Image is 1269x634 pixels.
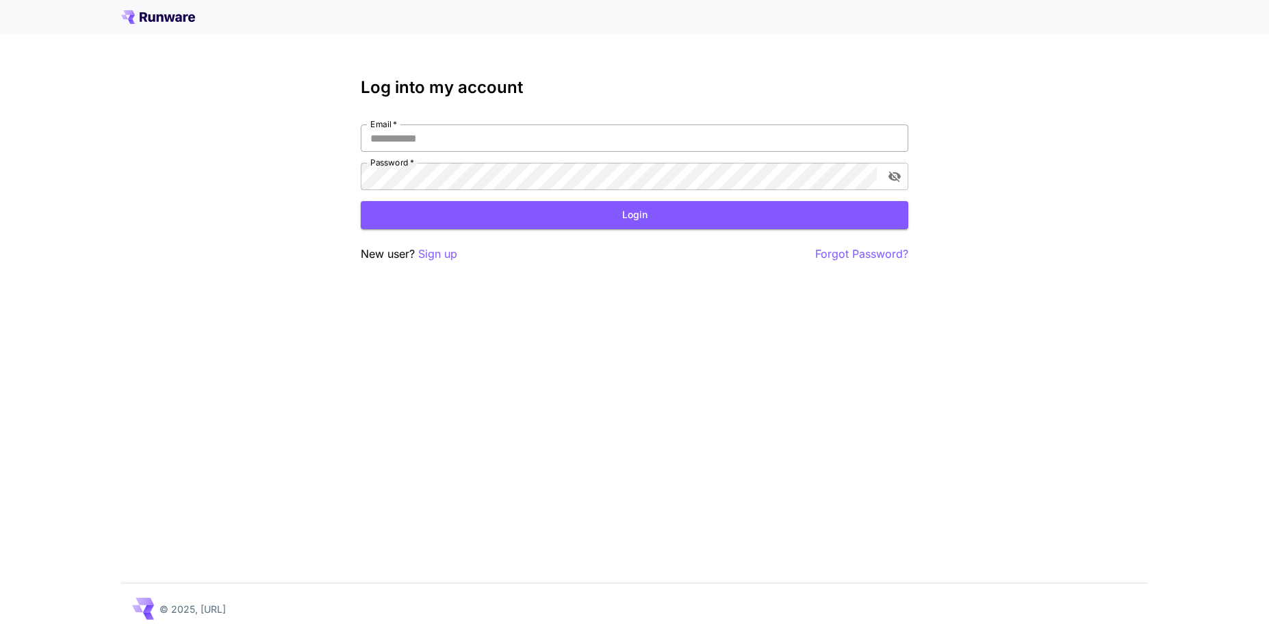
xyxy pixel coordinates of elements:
[882,164,907,189] button: toggle password visibility
[370,118,397,130] label: Email
[361,246,457,263] p: New user?
[361,78,908,97] h3: Log into my account
[361,201,908,229] button: Login
[418,246,457,263] button: Sign up
[815,246,908,263] button: Forgot Password?
[370,157,414,168] label: Password
[159,602,226,616] p: © 2025, [URL]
